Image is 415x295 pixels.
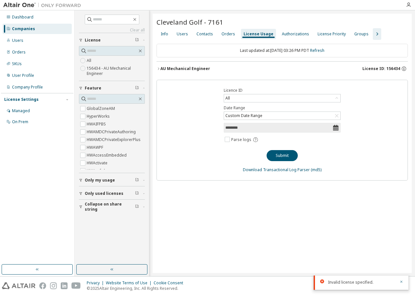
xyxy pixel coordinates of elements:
[12,15,33,20] div: Dashboard
[282,31,309,37] div: Authorizations
[87,286,187,291] p: © 2025 Altair Engineering, Inc. All Rights Reserved.
[12,119,28,124] div: On Prem
[85,86,101,91] span: Feature
[87,280,106,286] div: Privacy
[362,66,400,71] span: License ID: 156434
[3,2,84,8] img: Altair One
[224,95,231,102] div: All
[157,62,408,76] button: AU Mechanical EngineerLicense ID: 156434
[135,204,139,209] span: Clear filter
[85,191,123,196] span: Only used licenses
[328,279,396,285] div: Invalid license specified.
[85,178,115,183] span: Only my usage
[135,38,139,43] span: Clear filter
[87,144,105,151] label: HWAWPF
[87,136,142,144] label: HWAMDCPrivateExplorerPlus
[224,112,340,120] div: Custom Date Range
[12,73,34,78] div: User Profile
[224,88,341,93] label: Licence ID
[79,200,145,214] button: Collapse on share string
[79,28,145,33] a: Clear all
[196,31,213,37] div: Contacts
[79,173,145,187] button: Only my usage
[85,38,101,43] span: License
[154,280,187,286] div: Cookie Consent
[243,167,310,172] a: Download Transactional Log Parser
[12,38,23,43] div: Users
[311,167,321,172] a: (md5)
[12,26,35,31] div: Companies
[61,282,68,289] img: linkedin.svg
[87,65,145,77] label: 156434 - AU Mechanical Engineer
[39,282,46,289] img: facebook.svg
[12,108,30,113] div: Managed
[87,128,137,136] label: HWAMDCPrivateAuthoring
[221,31,235,37] div: Orders
[12,61,22,66] div: SKUs
[160,66,210,71] div: AU Mechanical Engineer
[157,44,408,57] div: Last updated at: [DATE] 03:26 PM PDT
[79,186,145,201] button: Only used licenses
[87,57,93,65] label: All
[224,105,341,111] label: Date Range
[2,282,35,289] img: altair_logo.svg
[79,33,145,47] button: License
[318,31,346,37] div: License Priority
[71,282,81,289] img: youtube.svg
[50,282,57,289] img: instagram.svg
[224,112,263,119] div: Custom Date Range
[87,105,116,112] label: GlobalZoneAM
[79,81,145,95] button: Feature
[135,191,139,196] span: Clear filter
[157,18,223,27] span: Cleveland Golf - 7161
[177,31,188,37] div: Users
[85,202,135,212] span: Collapse on share string
[87,112,111,120] label: HyperWorks
[106,280,154,286] div: Website Terms of Use
[310,48,324,53] a: Refresh
[4,97,39,102] div: License Settings
[87,159,109,167] label: HWActivate
[12,50,26,55] div: Orders
[87,151,128,159] label: HWAccessEmbedded
[135,178,139,183] span: Clear filter
[231,137,251,142] span: Parse logs
[244,31,273,37] div: License Usage
[87,120,107,128] label: HWAIFPBS
[354,31,369,37] div: Groups
[87,167,107,175] label: HWAcufwh
[135,86,139,91] span: Clear filter
[12,85,43,90] div: Company Profile
[224,94,340,102] div: All
[267,150,298,161] button: Submit
[161,31,168,37] div: Info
